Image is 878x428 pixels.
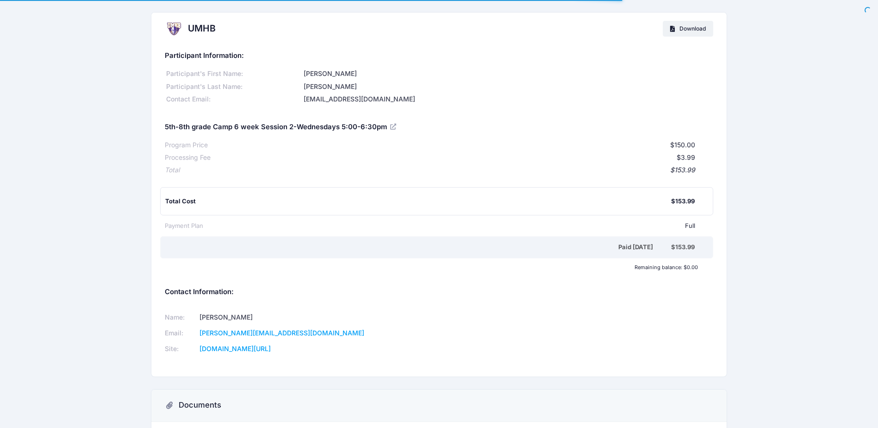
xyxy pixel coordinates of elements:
[663,21,713,37] a: Download
[165,341,196,357] td: Site:
[165,326,196,341] td: Email:
[679,25,706,32] span: Download
[196,310,427,326] td: [PERSON_NAME]
[302,82,713,92] div: [PERSON_NAME]
[165,165,180,175] div: Total
[160,264,703,270] div: Remaining balance: $0.00
[167,243,671,252] div: Paid [DATE]
[165,221,203,231] div: Payment Plan
[165,288,713,296] h5: Contact Information:
[179,401,221,410] h3: Documents
[165,94,302,104] div: Contact Email:
[165,82,302,92] div: Participant's Last Name:
[165,52,713,60] h5: Participant Information:
[165,310,196,326] td: Name:
[671,243,695,252] div: $153.99
[302,94,713,104] div: [EMAIL_ADDRESS][DOMAIN_NAME]
[199,345,271,352] a: [DOMAIN_NAME][URL]
[203,221,695,231] div: Full
[180,165,695,175] div: $153.99
[199,329,364,337] a: [PERSON_NAME][EMAIL_ADDRESS][DOMAIN_NAME]
[302,69,713,79] div: [PERSON_NAME]
[670,141,695,149] span: $150.00
[165,153,211,163] div: Processing Fee
[165,197,671,206] div: Total Cost
[211,153,695,163] div: $3.99
[165,69,302,79] div: Participant's First Name:
[188,23,216,34] h2: UMHB
[390,122,398,131] a: View Registration Details
[671,197,695,206] div: $153.99
[165,140,208,150] div: Program Price
[165,123,398,132] h5: 5th-8th grade Camp 6 week Session 2-Wednesdays 5:00-6:30pm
